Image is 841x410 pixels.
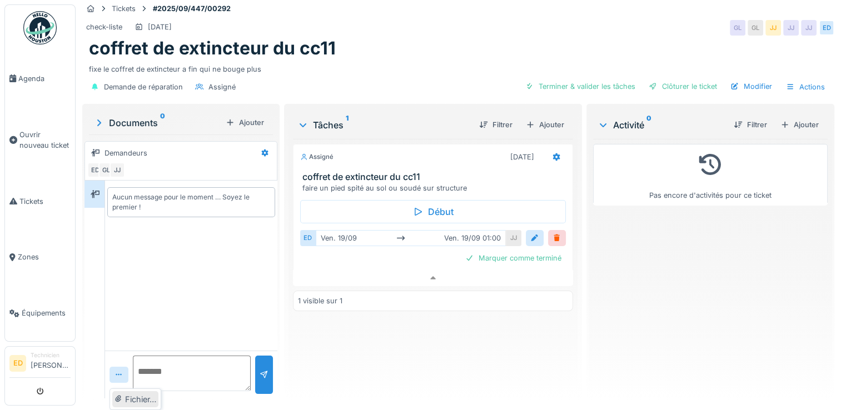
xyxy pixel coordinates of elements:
[819,20,834,36] div: ED
[112,3,136,14] div: Tickets
[208,82,236,92] div: Assigné
[783,20,799,36] div: JJ
[87,162,103,178] div: ED
[22,308,71,318] span: Équipements
[600,149,820,201] div: Pas encore d'activités pour ce ticket
[776,117,823,132] div: Ajouter
[729,117,772,132] div: Filtrer
[461,251,566,266] div: Marquer comme terminé
[160,116,165,129] sup: 0
[148,22,172,32] div: [DATE]
[93,116,221,129] div: Documents
[598,118,725,132] div: Activité
[298,296,342,306] div: 1 visible sur 1
[18,252,71,262] span: Zones
[346,118,349,132] sup: 1
[765,20,781,36] div: JJ
[730,20,745,36] div: GL
[148,3,235,14] strong: #2025/09/447/00292
[112,391,158,408] div: Fichier…
[112,192,270,212] div: Aucun message pour le moment … Soyez le premier !
[297,118,470,132] div: Tâches
[506,230,521,246] div: JJ
[300,200,566,223] div: Début
[19,129,71,151] span: Ouvrir nouveau ticket
[104,82,183,92] div: Demande de réparation
[726,79,777,94] div: Modifier
[316,230,506,246] div: ven. 19/09 ven. 19/09 01:00
[510,152,534,162] div: [DATE]
[781,79,830,95] div: Actions
[302,172,568,182] h3: coffret de extincteur du cc11
[31,351,71,359] div: Technicien
[98,162,114,178] div: GL
[221,115,268,130] div: Ajouter
[646,118,651,132] sup: 0
[89,38,336,59] h1: coffret de extincteur du cc11
[31,351,71,375] li: [PERSON_NAME]
[19,196,71,207] span: Tickets
[801,20,817,36] div: JJ
[302,183,568,193] div: faire un pied spité au sol ou soudé sur structure
[521,117,569,132] div: Ajouter
[644,79,721,94] div: Clôturer le ticket
[748,20,763,36] div: GL
[104,148,147,158] div: Demandeurs
[300,152,334,162] div: Assigné
[23,11,57,44] img: Badge_color-CXgf-gQk.svg
[9,355,26,372] li: ED
[86,22,122,32] div: check-liste
[110,162,125,178] div: JJ
[18,73,71,84] span: Agenda
[89,59,828,74] div: fixe le coffret de extincteur a fin qui ne bouge plus
[521,79,640,94] div: Terminer & valider les tâches
[300,230,316,246] div: ED
[475,117,517,132] div: Filtrer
